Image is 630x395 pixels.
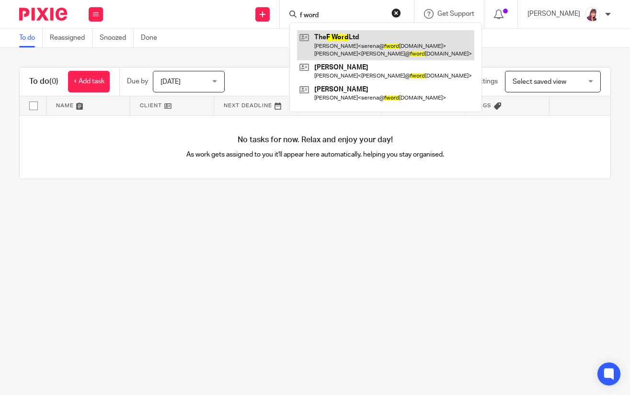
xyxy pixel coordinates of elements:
[513,79,566,85] span: Select saved view
[100,29,134,47] a: Snoozed
[527,9,580,19] p: [PERSON_NAME]
[299,11,385,20] input: Search
[50,29,92,47] a: Reassigned
[437,11,474,17] span: Get Support
[19,29,43,47] a: To do
[127,77,148,86] p: Due by
[141,29,164,47] a: Done
[585,7,600,22] img: Screenshot%202024-01-30%20134431.png
[167,150,463,159] p: As work gets assigned to you it'll appear here automatically, helping you stay organised.
[391,8,401,18] button: Clear
[20,135,610,145] h4: No tasks for now. Relax and enjoy your day!
[160,79,181,85] span: [DATE]
[29,77,58,87] h1: To do
[49,78,58,85] span: (0)
[19,8,67,21] img: Pixie
[475,103,492,108] span: Tags
[68,71,110,92] a: + Add task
